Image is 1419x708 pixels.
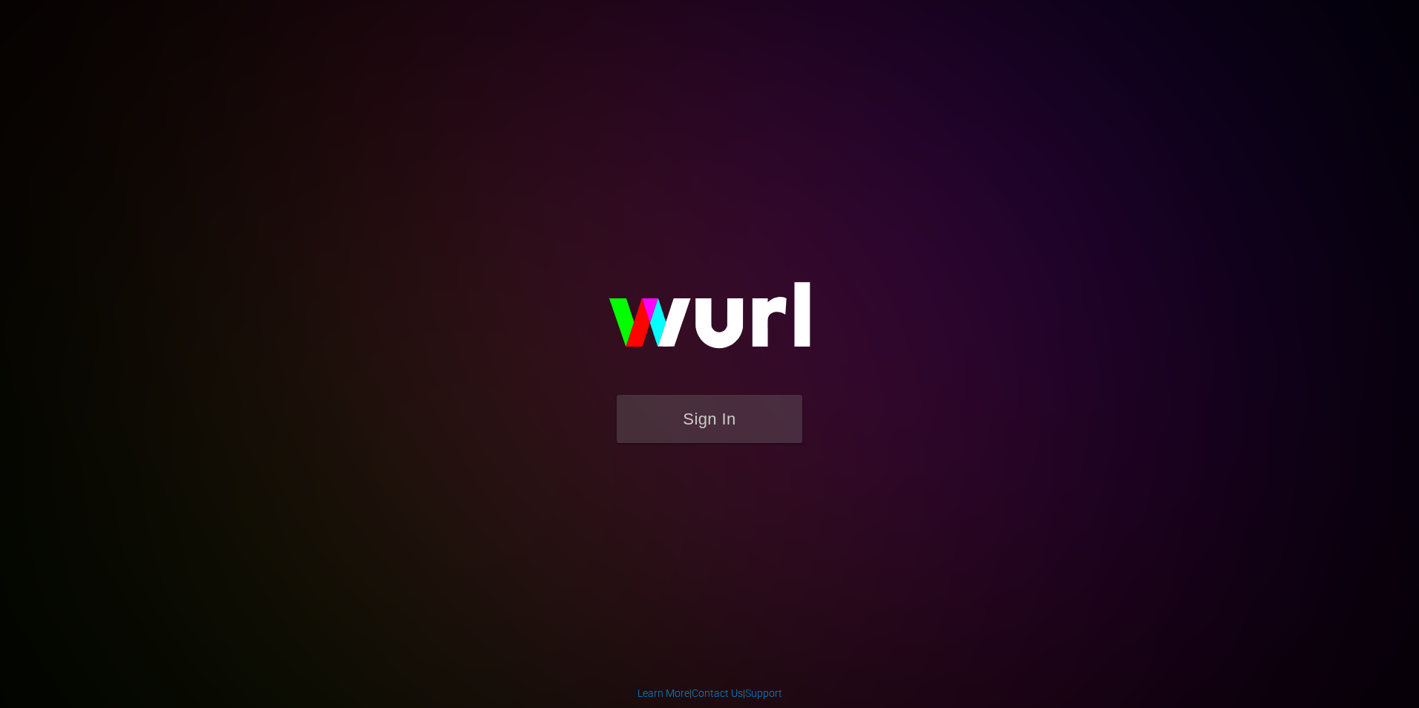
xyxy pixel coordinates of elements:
a: Contact Us [692,687,743,699]
img: wurl-logo-on-black-223613ac3d8ba8fe6dc639794a292ebdb59501304c7dfd60c99c58986ef67473.svg [561,250,858,394]
button: Sign In [617,395,802,443]
a: Learn More [638,687,689,699]
a: Support [745,687,782,699]
div: | | [638,686,782,701]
